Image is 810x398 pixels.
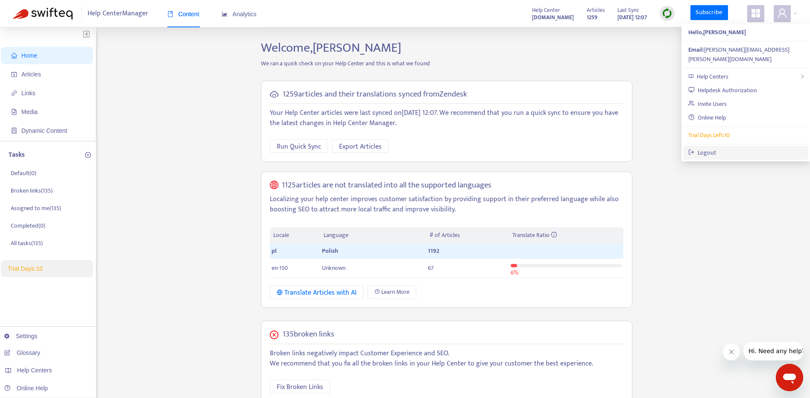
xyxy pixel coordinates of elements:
[222,11,257,18] span: Analytics
[11,239,43,248] p: All tasks ( 135 )
[261,37,401,59] span: Welcome, [PERSON_NAME]
[21,52,37,59] span: Home
[511,268,518,278] span: 6 %
[688,148,716,158] a: Logout
[277,141,321,152] span: Run Quick Sync
[339,141,382,152] span: Export Articles
[751,8,761,18] span: appstore
[532,13,574,22] strong: [DOMAIN_NAME]
[512,231,620,240] div: Translate Ratio
[4,385,48,392] a: Online Help
[11,221,45,230] p: Completed ( 0 )
[270,181,278,190] span: global
[697,72,728,82] span: Help Centers
[11,186,53,195] p: Broken links ( 135 )
[270,331,278,339] span: close-circle
[532,6,560,15] span: Help Center
[277,287,357,298] div: Translate Articles with AI
[322,263,345,273] span: Unknown
[167,11,199,18] span: Content
[270,285,363,299] button: Translate Articles with AI
[17,367,52,374] span: Help Centers
[88,6,148,22] span: Help Center Manager
[21,108,38,115] span: Media
[21,127,67,134] span: Dynamic Content
[11,109,17,115] span: file-image
[688,45,803,64] div: [PERSON_NAME][EMAIL_ADDRESS][PERSON_NAME][DOMAIN_NAME]
[270,348,623,369] p: Broken links negatively impact Customer Experience and SEO. We recommend that you fix all the bro...
[800,74,805,79] span: right
[21,90,35,97] span: Links
[11,169,36,178] p: Default ( 0 )
[688,99,727,109] a: Invite Users
[587,13,597,22] strong: 1259
[4,333,38,339] a: Settings
[688,130,730,140] span: Trial Days Left: 10
[254,59,639,68] p: We ran a quick check on your Help Center and this is what we found
[9,150,25,160] p: Tasks
[587,6,605,15] span: Articles
[617,13,647,22] strong: [DATE] 12:07
[11,71,17,77] span: account-book
[332,139,389,153] button: Export Articles
[688,113,726,123] a: Online Help
[21,71,41,78] span: Articles
[283,90,467,99] h5: 1259 articles and their translations synced from Zendesk
[777,8,787,18] span: user
[723,343,740,360] iframe: Zamknij wiadomość
[11,128,17,134] span: container
[688,27,746,37] strong: Hello, [PERSON_NAME]
[690,5,728,20] a: Subscribe
[426,227,509,244] th: # of Articles
[776,364,803,391] iframe: Przycisk umożliwiający otwarcie okna komunikatora
[662,8,673,19] img: sync.dc5367851b00ba804db3.png
[85,152,91,158] span: plus-circle
[428,263,434,273] span: 67
[282,181,491,190] h5: 1125 articles are not translated into all the supported languages
[743,342,803,360] iframe: Wiadomość od firmy
[320,227,426,244] th: Language
[8,265,43,272] span: Trial Days: 10
[532,12,574,22] a: [DOMAIN_NAME]
[688,85,757,95] a: Helpdesk Authorization
[428,246,439,256] span: 1192
[270,227,320,244] th: Locale
[381,287,409,297] span: Learn More
[270,108,623,129] p: Your Help Center articles were last synced on [DATE] 12:07 . We recommend that you run a quick sy...
[270,139,328,153] button: Run Quick Sync
[5,6,61,13] span: Hi. Need any help?
[222,11,228,17] span: area-chart
[13,8,73,20] img: Swifteq
[4,349,40,356] a: Glossary
[277,382,323,392] span: Fix Broken Links
[11,90,17,96] span: link
[368,285,416,299] a: Learn More
[270,380,330,393] button: Fix Broken Links
[688,45,704,55] strong: Email:
[617,6,639,15] span: Last Sync
[322,246,338,256] span: Polish
[11,53,17,59] span: home
[270,90,278,99] span: cloud-sync
[272,246,277,256] span: pl
[283,330,334,339] h5: 135 broken links
[270,194,623,215] p: Localizing your help center improves customer satisfaction by providing support in their preferre...
[272,263,288,273] span: en-150
[11,204,61,213] p: Assigned to me ( 135 )
[167,11,173,17] span: book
